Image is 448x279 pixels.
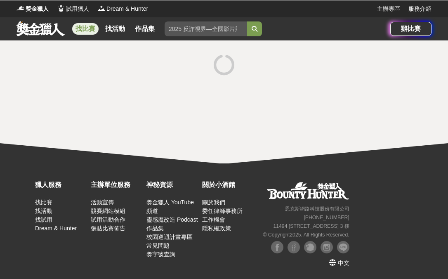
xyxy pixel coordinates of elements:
[390,22,431,36] a: 辦比賽
[66,5,89,13] span: 試用獵人
[17,5,49,13] a: Logo獎金獵人
[35,180,87,190] div: 獵人服務
[271,241,283,253] img: Facebook
[35,199,52,206] a: 找比賽
[146,216,198,223] a: 靈感魔改造 Podcast
[97,5,148,13] a: LogoDream & Hunter
[146,251,175,258] a: 獎字號查詢
[285,206,349,212] small: 恩克斯網路科技股份有限公司
[17,4,25,12] img: Logo
[35,225,77,232] a: Dream & Hunter
[146,234,193,240] a: 校園巡迴計畫專區
[91,199,114,206] a: 活動宣傳
[72,23,99,35] a: 找比賽
[165,21,247,36] input: 2025 反詐視界—全國影片競賽
[91,225,125,232] a: 張貼比賽佈告
[97,4,106,12] img: Logo
[35,208,52,214] a: 找活動
[288,241,300,253] img: Facebook
[202,180,254,190] div: 關於小酒館
[321,241,333,253] img: Instagram
[146,242,170,249] a: 常見問題
[202,208,243,214] a: 委任律師事務所
[106,5,148,13] span: Dream & Hunter
[91,216,125,223] a: 試用活動合作
[35,216,52,223] a: 找試用
[102,23,128,35] a: 找活動
[146,180,198,190] div: 神秘資源
[408,5,431,13] a: 服務介紹
[202,225,231,232] a: 隱私權政策
[377,5,400,13] a: 主辦專區
[263,232,349,238] small: © Copyright 2025 . All Rights Reserved.
[337,241,349,253] img: LINE
[304,241,316,253] img: Plurk
[132,23,158,35] a: 作品集
[304,215,349,220] small: [PHONE_NUMBER]
[273,223,349,229] small: 11494 [STREET_ADDRESS] 3 樓
[202,199,225,206] a: 關於我們
[91,180,142,190] div: 主辦單位服務
[338,260,349,266] span: 中文
[91,208,125,214] a: 競賽網站模組
[26,5,49,13] span: 獎金獵人
[146,199,194,214] a: 獎金獵人 YouTube 頻道
[202,216,225,223] a: 工作機會
[146,225,164,232] a: 作品集
[57,5,89,13] a: Logo試用獵人
[57,4,65,12] img: Logo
